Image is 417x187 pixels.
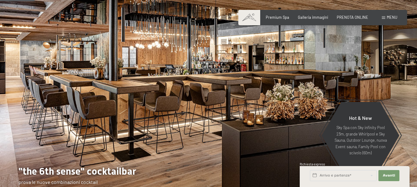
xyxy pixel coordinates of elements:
a: PRENOTA ONLINE [337,15,368,20]
p: Sky Spa con Sky infinity Pool 23m, grande Whirlpool e Sky Sauna, Outdoor Lounge, nuova Event saun... [334,124,387,156]
span: Richiesta express [300,162,325,166]
a: Premium Spa [266,15,289,20]
span: Menu [387,15,397,20]
a: Hot & New Sky Spa con Sky infinity Pool 23m, grande Whirlpool e Sky Sauna, Outdoor Lounge, nuova ... [321,102,400,169]
span: Hot & New [349,115,372,121]
button: Avanti [378,170,399,181]
span: Avanti [383,173,395,178]
a: Galleria immagini [298,15,328,20]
